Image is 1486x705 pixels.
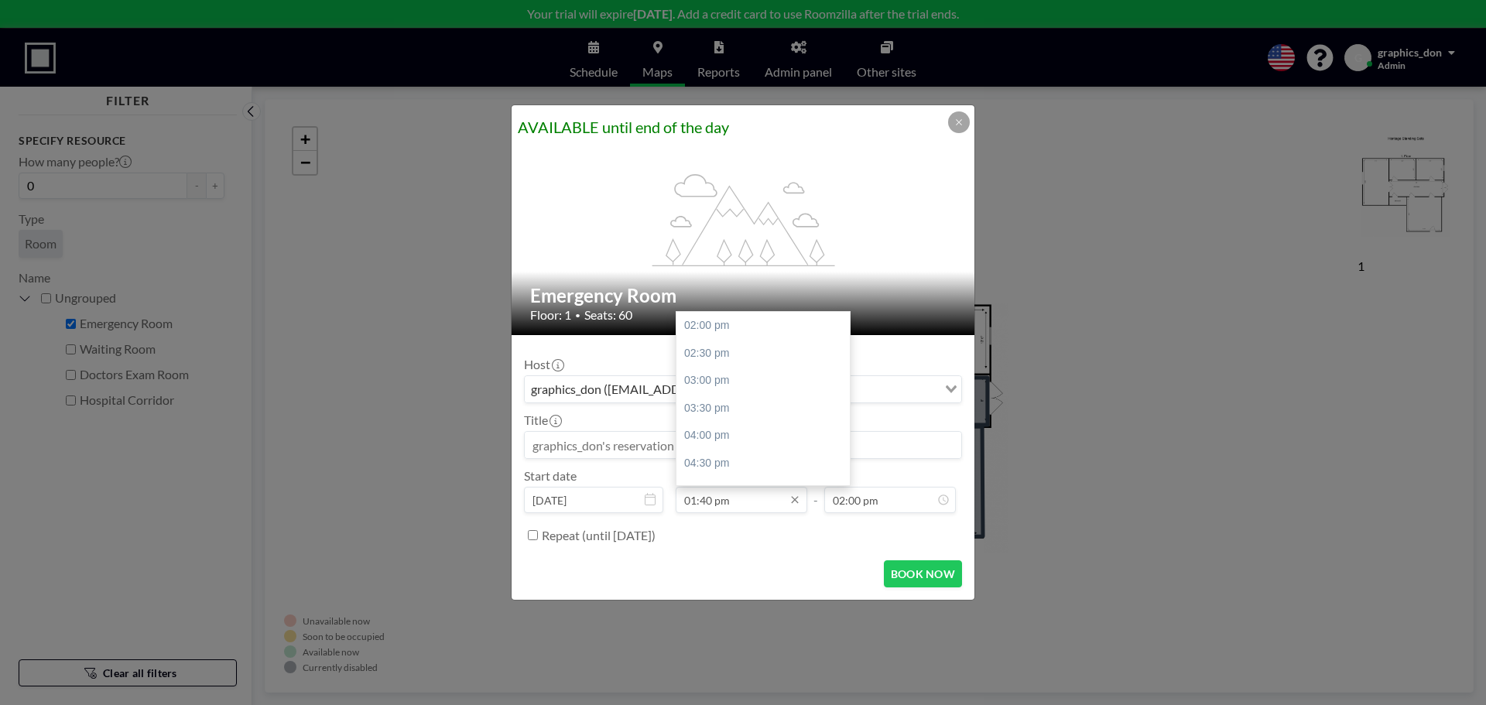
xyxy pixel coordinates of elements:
span: graphics_don ([EMAIL_ADDRESS][DOMAIN_NAME]) [528,379,820,399]
div: 05:00 pm [676,477,858,505]
span: Seats: 60 [584,307,632,323]
input: Search for option [821,379,936,399]
span: - [813,474,818,508]
button: BOOK NOW [884,560,962,587]
span: AVAILABLE until end of the day [518,118,729,136]
span: Floor: 1 [530,307,571,323]
input: graphics_don's reservation [525,432,961,458]
label: Title [524,412,560,428]
label: Host [524,357,563,372]
div: 03:30 pm [676,395,858,423]
div: Search for option [525,376,961,402]
g: flex-grow: 1.2; [652,173,835,265]
div: 02:30 pm [676,340,858,368]
div: 04:30 pm [676,450,858,477]
label: Start date [524,468,577,484]
span: • [575,310,580,321]
div: 02:00 pm [676,312,858,340]
div: 03:00 pm [676,367,858,395]
label: Repeat (until [DATE]) [542,528,656,543]
h2: Emergency Room [530,284,957,307]
div: 04:00 pm [676,422,858,450]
